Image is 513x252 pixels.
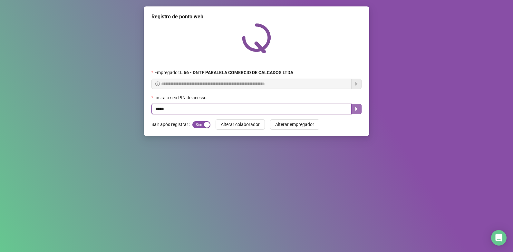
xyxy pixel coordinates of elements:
[221,121,260,128] span: Alterar colaborador
[275,121,314,128] span: Alterar empregador
[216,119,265,130] button: Alterar colaborador
[151,13,362,21] div: Registro de ponto web
[270,119,319,130] button: Alterar empregador
[242,23,271,53] img: QRPoint
[354,106,359,111] span: caret-right
[151,119,192,130] label: Sair após registrar
[154,69,293,76] span: Empregador :
[180,70,293,75] strong: L 66 - DNTF PARALELA COMERCIO DE CALCADOS LTDA
[491,230,507,246] div: Open Intercom Messenger
[155,82,160,86] span: info-circle
[151,94,211,101] label: Insira o seu PIN de acesso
